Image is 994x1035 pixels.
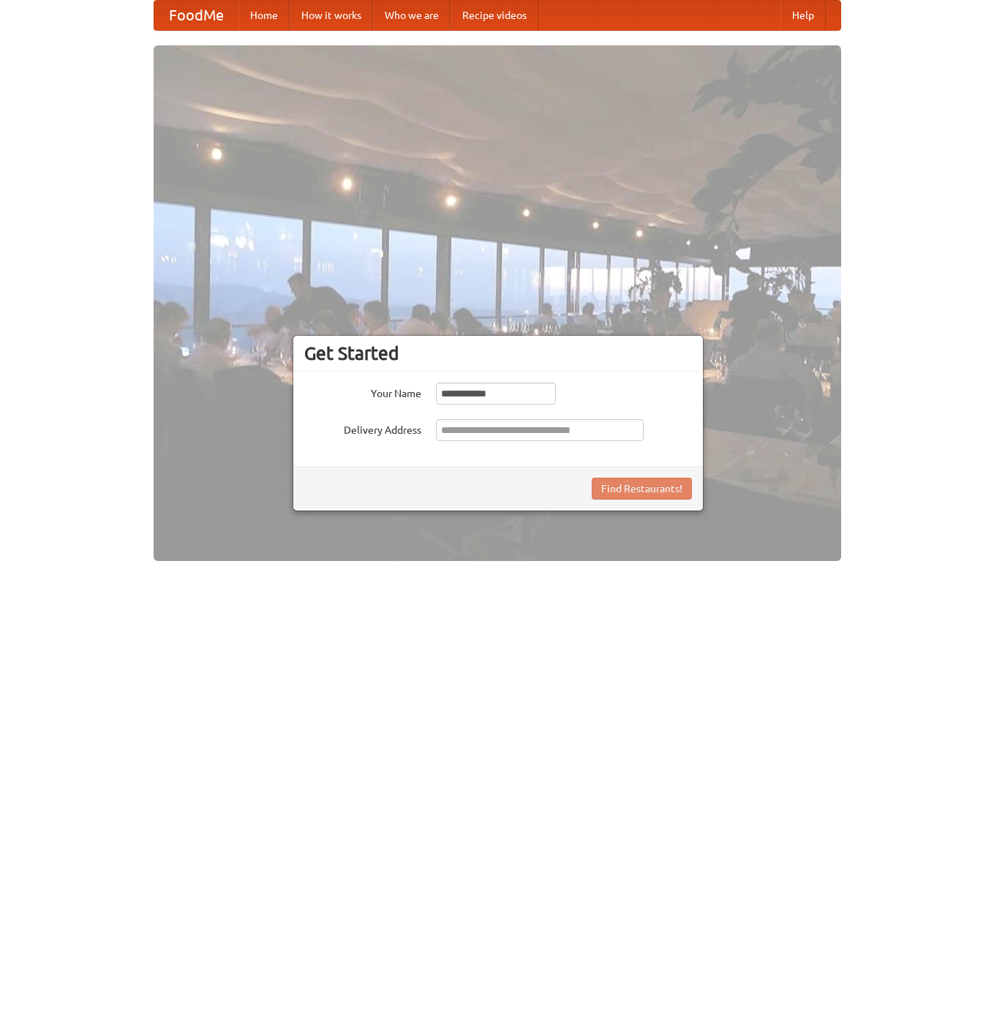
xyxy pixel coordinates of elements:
[451,1,538,30] a: Recipe videos
[304,419,421,437] label: Delivery Address
[780,1,826,30] a: Help
[154,1,238,30] a: FoodMe
[592,478,692,500] button: Find Restaurants!
[238,1,290,30] a: Home
[290,1,373,30] a: How it works
[373,1,451,30] a: Who we are
[304,342,692,364] h3: Get Started
[304,383,421,401] label: Your Name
